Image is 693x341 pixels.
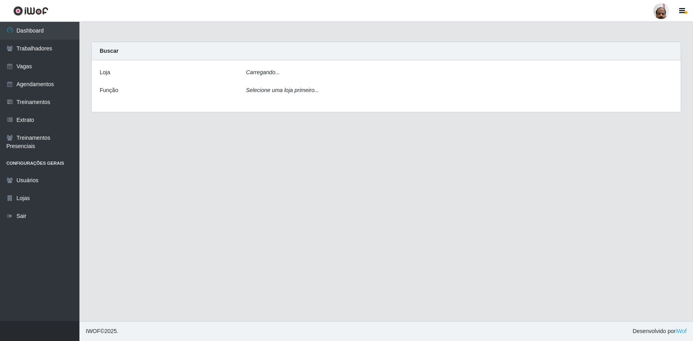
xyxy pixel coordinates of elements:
[633,327,687,335] span: Desenvolvido por
[100,48,118,54] strong: Buscar
[246,69,280,75] i: Carregando...
[246,87,319,93] i: Selecione uma loja primeiro...
[86,327,118,335] span: © 2025 .
[86,328,100,334] span: IWOF
[676,328,687,334] a: iWof
[100,86,118,94] label: Função
[100,68,110,77] label: Loja
[13,6,48,16] img: CoreUI Logo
